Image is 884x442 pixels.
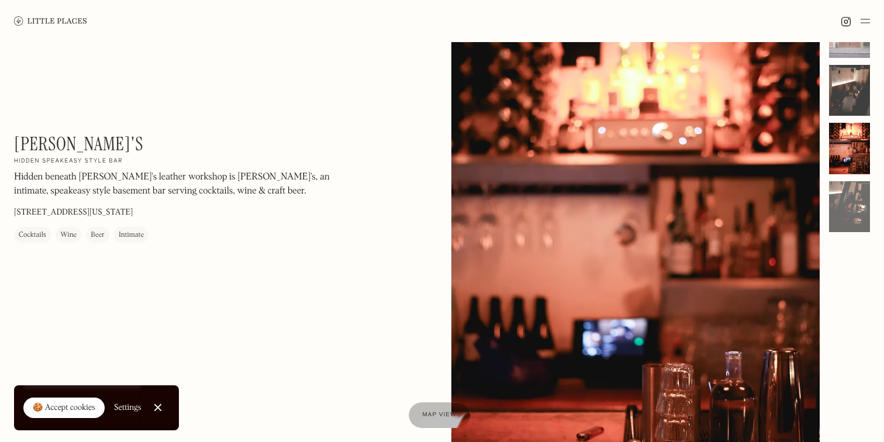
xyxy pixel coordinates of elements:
div: Cocktails [19,229,46,241]
p: Hidden beneath [PERSON_NAME]'s leather workshop is [PERSON_NAME]'s, an intimate, speakeasy style ... [14,170,330,198]
a: Settings [114,395,141,421]
div: 🍪 Accept cookies [33,402,95,414]
div: Wine [60,229,77,241]
div: Close Cookie Popup [157,408,158,408]
h2: Hidden speakeasy style bar [14,157,123,165]
span: Map view [423,412,457,418]
p: [STREET_ADDRESS][US_STATE] [14,206,133,219]
div: Intimate [119,229,144,241]
a: Map view [409,402,471,428]
h1: [PERSON_NAME]'s [14,133,143,155]
a: 🍪 Accept cookies [23,398,105,419]
div: Settings [114,403,141,412]
a: Close Cookie Popup [146,396,170,419]
div: Beer [91,229,105,241]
